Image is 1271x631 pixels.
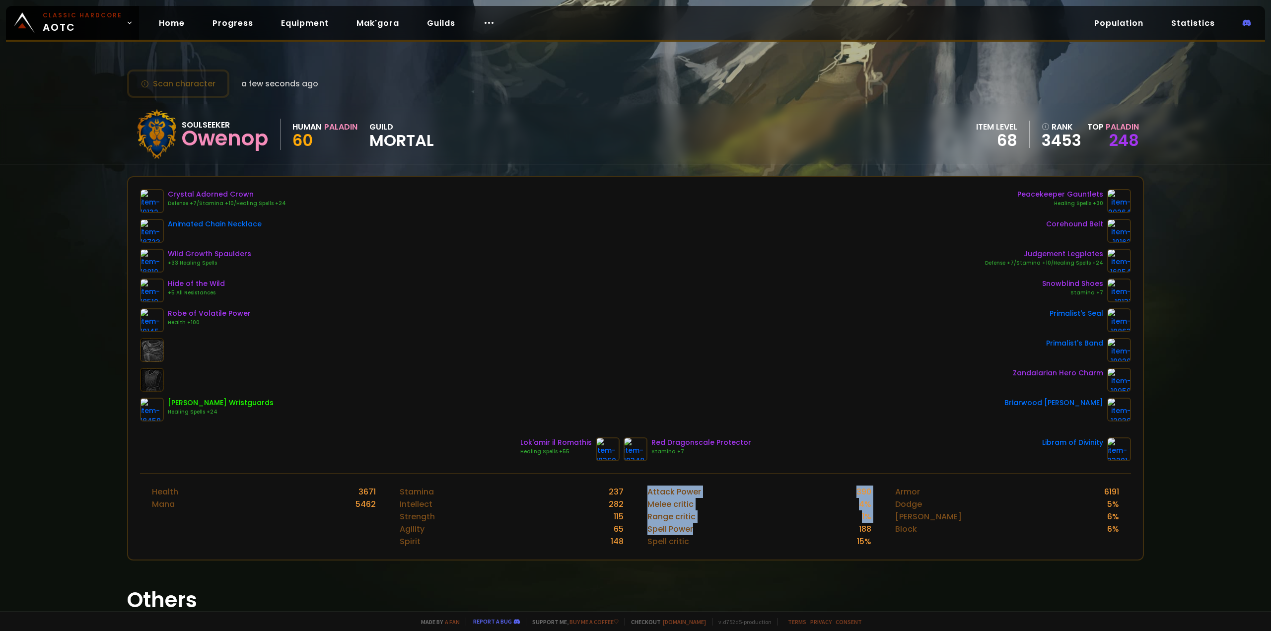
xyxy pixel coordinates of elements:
div: Mana [152,498,175,510]
small: Classic Hardcore [43,11,122,20]
div: +33 Healing Spells [168,259,251,267]
div: 1 % [862,510,871,523]
div: 6 % [1107,510,1119,523]
div: 5462 [355,498,376,510]
div: Spell Power [647,523,693,535]
a: Statistics [1163,13,1223,33]
img: item-18510 [140,279,164,302]
a: a fan [445,618,460,626]
a: Consent [836,618,862,626]
a: Guilds [419,13,463,33]
a: Privacy [810,618,832,626]
div: Healing Spells +24 [168,408,274,416]
span: Mortal [369,133,434,148]
div: Wild Growth Spaulders [168,249,251,259]
div: 3671 [358,486,376,498]
div: Libram of Divinity [1042,437,1103,448]
div: Top [1087,121,1139,133]
span: 60 [292,129,313,151]
span: v. d752d5 - production [712,618,772,626]
a: Home [151,13,193,33]
div: 6191 [1104,486,1119,498]
a: Mak'gora [349,13,407,33]
div: Paladin [324,121,357,133]
div: Corehound Belt [1046,219,1103,229]
span: AOTC [43,11,122,35]
img: item-19145 [140,308,164,332]
a: Report a bug [473,618,512,625]
div: Spirit [400,535,421,548]
div: Stamina [400,486,434,498]
img: item-19162 [1107,219,1131,243]
button: Scan character [127,70,229,98]
div: 148 [611,535,624,548]
div: Intellect [400,498,432,510]
img: item-19131 [1107,279,1131,302]
div: 68 [976,133,1017,148]
div: 237 [609,486,624,498]
div: rank [1042,121,1081,133]
span: Support me, [526,618,619,626]
div: 115 [614,510,624,523]
a: 3453 [1042,133,1081,148]
img: item-18810 [140,249,164,273]
div: 188 [859,523,871,535]
div: Owenop [182,131,268,146]
a: Terms [788,618,806,626]
img: item-19950 [1107,368,1131,392]
img: item-19132 [140,189,164,213]
img: item-18459 [140,398,164,421]
div: 65 [614,523,624,535]
a: Classic HardcoreAOTC [6,6,139,40]
a: 248 [1109,129,1139,151]
div: Range critic [647,510,696,523]
div: Melee critic [647,498,694,510]
img: item-16954 [1107,249,1131,273]
img: item-19920 [1107,338,1131,362]
a: Population [1086,13,1151,33]
div: [PERSON_NAME] [895,510,962,523]
span: Made by [415,618,460,626]
div: Health [152,486,178,498]
div: Hide of the Wild [168,279,225,289]
div: Stamina +7 [1042,289,1103,297]
div: Spell critic [647,535,689,548]
span: Paladin [1106,121,1139,133]
img: item-23201 [1107,437,1131,461]
div: Soulseeker [182,119,268,131]
div: Primalist's Band [1046,338,1103,349]
div: Health +100 [168,319,251,327]
div: 390 [856,486,871,498]
div: Zandalarian Hero Charm [1013,368,1103,378]
div: Healing Spells +30 [1017,200,1103,208]
img: item-19863 [1107,308,1131,332]
div: Defense +7/Stamina +10/Healing Spells +24 [985,259,1103,267]
div: Armor [895,486,920,498]
div: Peacekeeper Gauntlets [1017,189,1103,200]
a: Equipment [273,13,337,33]
div: Judgement Legplates [985,249,1103,259]
div: Briarwood [PERSON_NAME] [1004,398,1103,408]
div: guild [369,121,434,148]
img: item-19360 [596,437,620,461]
h1: Others [127,584,1144,616]
div: 6 % [1107,523,1119,535]
img: item-20264 [1107,189,1131,213]
div: 15 % [857,535,871,548]
div: Robe of Volatile Power [168,308,251,319]
a: Buy me a coffee [569,618,619,626]
div: Human [292,121,321,133]
div: 5 % [1107,498,1119,510]
div: Animated Chain Necklace [168,219,262,229]
div: Agility [400,523,424,535]
div: [PERSON_NAME] Wristguards [168,398,274,408]
div: Block [895,523,917,535]
img: item-12930 [1107,398,1131,421]
div: Red Dragonscale Protector [651,437,751,448]
div: Healing Spells +55 [520,448,592,456]
div: Crystal Adorned Crown [168,189,286,200]
div: 282 [609,498,624,510]
div: 4 % [859,498,871,510]
div: Primalist's Seal [1050,308,1103,319]
a: Progress [205,13,261,33]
